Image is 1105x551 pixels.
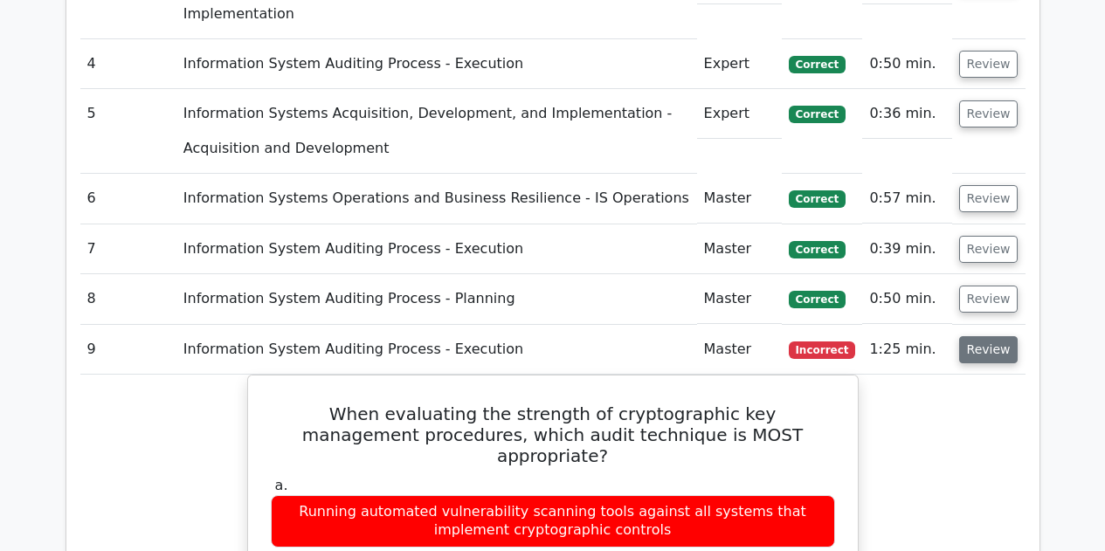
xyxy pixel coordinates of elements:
td: Master [697,274,782,324]
td: 4 [80,39,176,89]
td: 0:39 min. [862,224,951,274]
button: Review [959,236,1019,263]
td: Expert [697,39,782,89]
td: 0:50 min. [862,39,951,89]
td: 9 [80,325,176,375]
td: 5 [80,89,176,174]
td: 0:50 min. [862,274,951,324]
td: Information Systems Acquisition, Development, and Implementation - Acquisition and Development [176,89,697,174]
td: 0:57 min. [862,174,951,224]
td: Information System Auditing Process - Execution [176,325,697,375]
td: 0:36 min. [862,89,951,139]
span: Correct [789,56,846,73]
td: Information Systems Operations and Business Resilience - IS Operations [176,174,697,224]
td: 1:25 min. [862,325,951,375]
td: Information System Auditing Process - Execution [176,39,697,89]
td: Expert [697,89,782,139]
td: 7 [80,224,176,274]
td: Master [697,174,782,224]
button: Review [959,100,1019,127]
span: Correct [789,190,846,208]
span: Correct [789,106,846,123]
td: Information System Auditing Process - Execution [176,224,697,274]
h5: When evaluating the strength of cryptographic key management procedures, which audit technique is... [269,403,837,466]
span: Correct [789,241,846,258]
button: Review [959,336,1019,363]
span: Correct [789,291,846,308]
button: Review [959,51,1019,78]
td: 8 [80,274,176,324]
td: Master [697,224,782,274]
td: Information System Auditing Process - Planning [176,274,697,324]
button: Review [959,286,1019,313]
span: a. [275,477,288,493]
td: 6 [80,174,176,224]
button: Review [959,185,1019,212]
td: Master [697,325,782,375]
span: Incorrect [789,341,856,359]
div: Running automated vulnerability scanning tools against all systems that implement cryptographic c... [271,495,835,548]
